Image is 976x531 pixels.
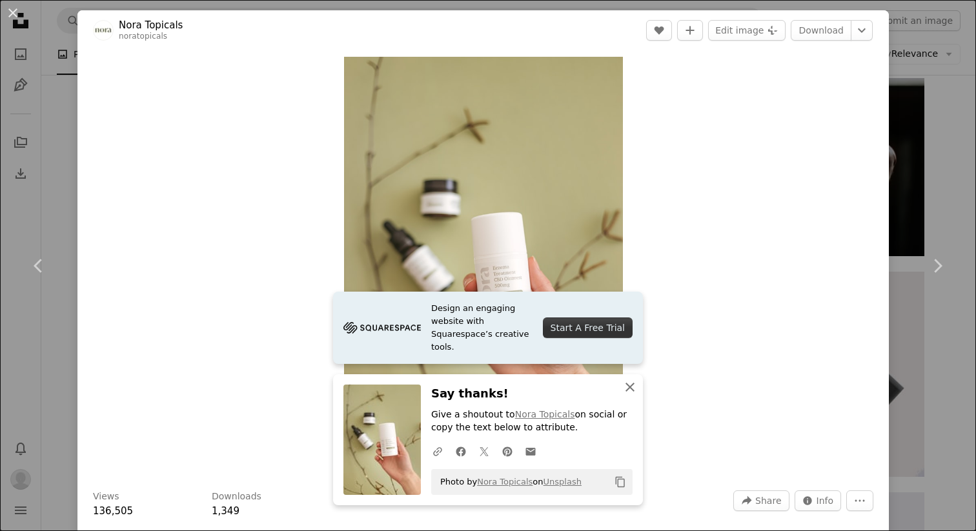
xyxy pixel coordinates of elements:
[677,20,703,41] button: Add to Collection
[343,318,421,337] img: file-1705255347840-230a6ab5bca9image
[515,409,575,419] a: Nora Topicals
[212,505,239,517] span: 1,349
[795,490,842,511] button: Stats about this image
[646,20,672,41] button: Like
[473,438,496,464] a: Share on Twitter
[93,20,114,41] img: Go to Nora Topicals's profile
[93,490,119,503] h3: Views
[733,490,789,511] button: Share this image
[846,490,873,511] button: More Actions
[431,385,633,403] h3: Say thanks!
[344,57,623,475] img: white plastic bottle showing back content
[791,20,851,41] a: Download
[344,57,623,475] button: Zoom in on this image
[431,302,533,354] span: Design an engaging website with Squarespace’s creative tools.
[708,20,786,41] button: Edit image
[449,438,473,464] a: Share on Facebook
[333,292,643,364] a: Design an engaging website with Squarespace’s creative tools.Start A Free Trial
[817,491,834,510] span: Info
[431,408,633,434] p: Give a shoutout to on social or copy the text below to attribute.
[212,490,261,503] h3: Downloads
[755,491,781,510] span: Share
[519,438,542,464] a: Share over email
[609,471,631,493] button: Copy to clipboard
[434,472,582,492] span: Photo by on
[93,505,133,517] span: 136,505
[119,32,167,41] a: noratopicals
[543,317,633,338] div: Start A Free Trial
[496,438,519,464] a: Share on Pinterest
[477,477,533,486] a: Nora Topicals
[119,19,183,32] a: Nora Topicals
[899,204,976,328] a: Next
[851,20,873,41] button: Choose download size
[544,477,582,486] a: Unsplash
